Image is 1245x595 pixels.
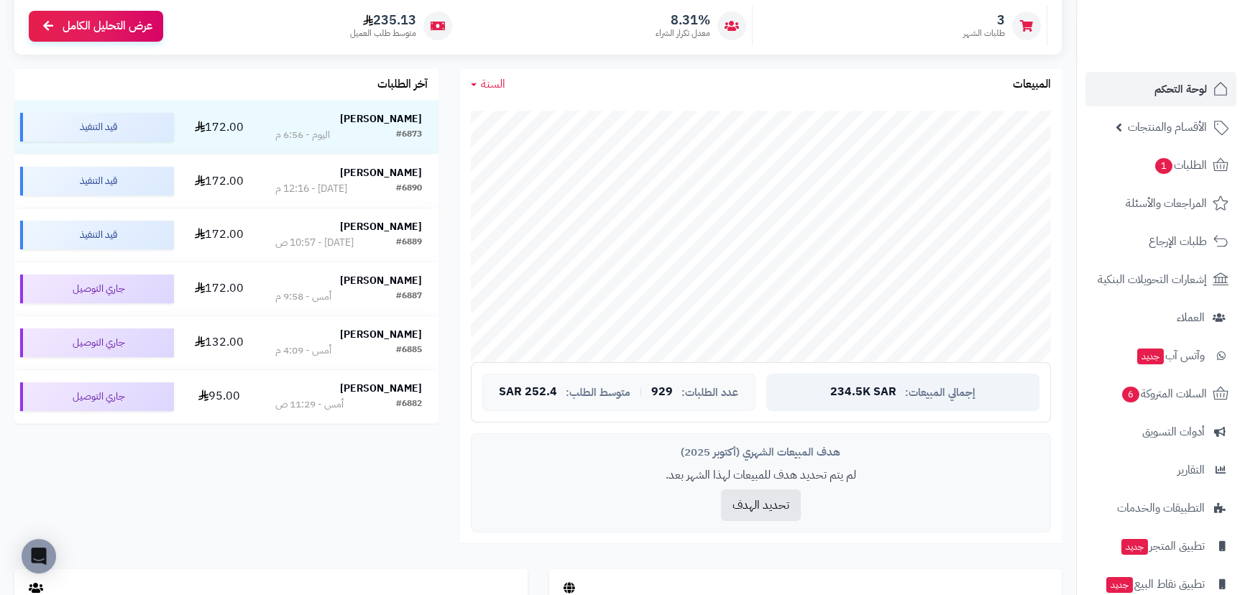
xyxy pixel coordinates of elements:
[1126,193,1207,213] span: المراجعات والأسئلة
[1128,117,1207,137] span: الأقسام والمنتجات
[340,381,422,396] strong: [PERSON_NAME]
[1154,79,1207,99] span: لوحة التحكم
[1136,346,1205,366] span: وآتس آب
[656,12,710,28] span: 8.31%
[481,75,505,93] span: السنة
[20,382,174,411] div: جاري التوصيل
[1149,231,1207,252] span: طلبات الإرجاع
[396,128,422,142] div: #6873
[651,386,673,399] span: 929
[180,101,259,154] td: 172.00
[1085,72,1236,106] a: لوحة التحكم
[396,397,422,412] div: #6882
[499,386,557,399] span: 252.4 SAR
[340,273,422,288] strong: [PERSON_NAME]
[1085,262,1236,297] a: إشعارات التحويلات البنكية
[1085,415,1236,449] a: أدوات التسويق
[396,236,422,250] div: #6889
[340,165,422,180] strong: [PERSON_NAME]
[1085,300,1236,335] a: العملاء
[1085,224,1236,259] a: طلبات الإرجاع
[20,275,174,303] div: جاري التوصيل
[1085,148,1236,183] a: الطلبات1
[22,539,56,573] div: Open Intercom Messenger
[905,387,975,399] span: إجمالي المبيعات:
[1142,422,1205,442] span: أدوات التسويق
[20,328,174,357] div: جاري التوصيل
[20,113,174,142] div: قيد التنفيذ
[1121,384,1207,404] span: السلات المتروكة
[721,489,801,521] button: تحديد الهدف
[377,78,428,91] h3: آخر الطلبات
[340,327,422,342] strong: [PERSON_NAME]
[1117,498,1205,518] span: التطبيقات والخدمات
[1085,186,1236,221] a: المراجعات والأسئلة
[275,128,330,142] div: اليوم - 6:56 م
[471,76,505,93] a: السنة
[396,290,422,304] div: #6887
[1177,460,1205,480] span: التقارير
[566,387,630,399] span: متوسط الطلب:
[1013,78,1051,91] h3: المبيعات
[275,290,331,304] div: أمس - 9:58 م
[180,208,259,262] td: 172.00
[275,236,354,250] div: [DATE] - 10:57 ص
[1098,269,1207,290] span: إشعارات التحويلات البنكية
[1106,577,1133,593] span: جديد
[350,27,416,40] span: متوسط طلب العميل
[20,221,174,249] div: قيد التنفيذ
[1085,491,1236,525] a: التطبيقات والخدمات
[482,467,1039,484] p: لم يتم تحديد هدف للمبيعات لهذا الشهر بعد.
[29,11,163,42] a: عرض التحليل الكامل
[1155,158,1172,174] span: 1
[656,27,710,40] span: معدل تكرار الشراء
[1154,155,1207,175] span: الطلبات
[396,182,422,196] div: #6890
[20,167,174,195] div: قيد التنفيذ
[63,18,152,34] span: عرض التحليل الكامل
[1085,338,1236,373] a: وآتس آبجديد
[639,387,643,397] span: |
[963,27,1005,40] span: طلبات الشهر
[1085,377,1236,411] a: السلات المتروكة6
[180,370,259,423] td: 95.00
[180,154,259,208] td: 172.00
[275,343,331,358] div: أمس - 4:09 م
[830,386,896,399] span: 234.5K SAR
[681,387,738,399] span: عدد الطلبات:
[963,12,1005,28] span: 3
[1177,308,1205,328] span: العملاء
[180,316,259,369] td: 132.00
[1085,529,1236,563] a: تطبيق المتجرجديد
[396,343,422,358] div: #6885
[1137,349,1164,364] span: جديد
[340,219,422,234] strong: [PERSON_NAME]
[1147,11,1231,41] img: logo-2.png
[1120,536,1205,556] span: تطبيق المتجر
[340,111,422,126] strong: [PERSON_NAME]
[1121,539,1148,555] span: جديد
[350,12,416,28] span: 235.13
[1085,453,1236,487] a: التقارير
[275,182,347,196] div: [DATE] - 12:16 م
[180,262,259,315] td: 172.00
[1122,387,1139,402] span: 6
[275,397,344,412] div: أمس - 11:29 ص
[1105,574,1205,594] span: تطبيق نقاط البيع
[482,445,1039,460] div: هدف المبيعات الشهري (أكتوبر 2025)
